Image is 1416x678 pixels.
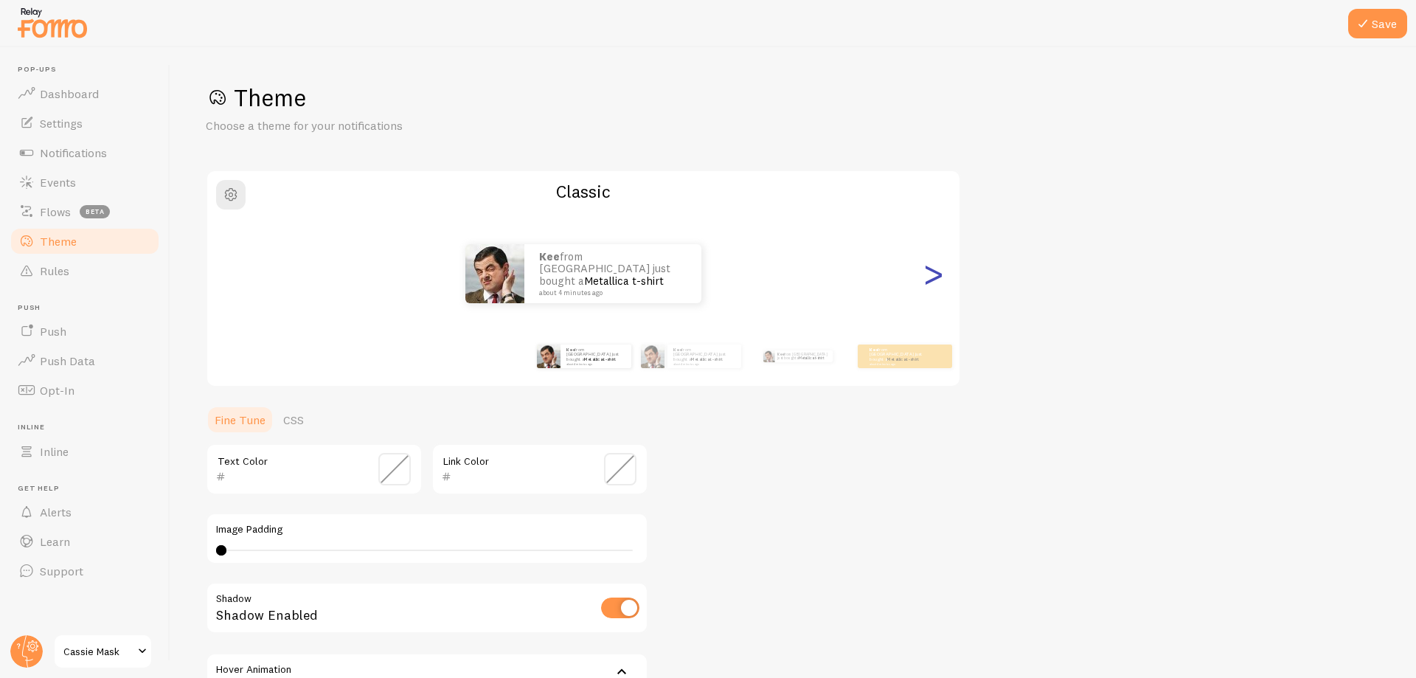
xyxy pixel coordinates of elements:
[40,534,70,549] span: Learn
[9,79,161,108] a: Dashboard
[40,324,66,339] span: Push
[9,138,161,167] a: Notifications
[18,484,161,494] span: Get Help
[584,356,616,362] a: Metallica t-shirt
[40,234,77,249] span: Theme
[40,145,107,160] span: Notifications
[539,289,682,297] small: about 4 minutes ago
[673,362,734,365] small: about 4 minutes ago
[539,249,560,263] strong: Kee
[465,244,524,303] img: Fomo
[40,116,83,131] span: Settings
[206,582,648,636] div: Shadow Enabled
[673,347,735,365] p: from [GEOGRAPHIC_DATA] just bought a
[40,86,99,101] span: Dashboard
[9,197,161,226] a: Flows beta
[18,303,161,313] span: Push
[566,347,575,353] strong: Kee
[673,347,681,353] strong: Kee
[80,205,110,218] span: beta
[9,437,161,466] a: Inline
[206,117,560,134] p: Choose a theme for your notifications
[799,356,824,360] a: Metallica t-shirt
[9,376,161,405] a: Opt-In
[777,350,827,362] p: from [GEOGRAPHIC_DATA] just bought a
[691,356,723,362] a: Metallica t-shirt
[9,497,161,527] a: Alerts
[206,405,274,435] a: Fine Tune
[207,180,959,203] h2: Classic
[887,356,919,362] a: Metallica t-shirt
[566,362,624,365] small: about 4 minutes ago
[584,274,664,288] a: Metallica t-shirt
[566,347,625,365] p: from [GEOGRAPHIC_DATA] just bought a
[18,65,161,75] span: Pop-ups
[9,527,161,556] a: Learn
[18,423,161,432] span: Inline
[9,167,161,197] a: Events
[63,643,133,660] span: Cassie Mask
[9,346,161,376] a: Push Data
[9,226,161,256] a: Theme
[777,352,784,356] strong: Kee
[9,316,161,346] a: Push
[40,444,69,459] span: Inline
[9,108,161,138] a: Settings
[9,556,161,586] a: Support
[216,523,638,536] label: Image Padding
[40,383,74,398] span: Opt-In
[40,564,83,578] span: Support
[40,505,72,519] span: Alerts
[641,345,664,368] img: Fomo
[274,405,313,435] a: CSS
[15,4,89,41] img: fomo-relay-logo-orange.svg
[763,350,774,362] img: Fomo
[206,83,1381,113] h1: Theme
[870,347,929,365] p: from [GEOGRAPHIC_DATA] just bought a
[870,347,878,353] strong: Kee
[40,175,76,190] span: Events
[40,263,69,278] span: Rules
[870,362,927,365] small: about 4 minutes ago
[9,256,161,286] a: Rules
[53,634,153,669] a: Cassie Mask
[40,204,71,219] span: Flows
[539,251,687,297] p: from [GEOGRAPHIC_DATA] just bought a
[537,345,560,368] img: Fomo
[40,353,95,368] span: Push Data
[924,221,942,327] div: Next slide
